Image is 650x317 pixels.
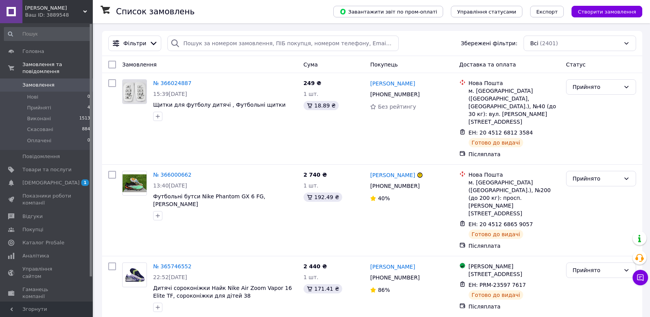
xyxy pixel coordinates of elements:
span: Всі [530,39,538,47]
span: Повідомлення [22,153,60,160]
span: ЕН: 20 4512 6812 3584 [469,130,533,136]
button: Завантажити звіт по пром-оплаті [333,6,443,17]
span: Створити замовлення [578,9,636,15]
span: 86% [378,287,390,293]
span: 1513 [79,115,90,122]
span: Замовлення та повідомлення [22,61,93,75]
span: Оплачені [27,137,51,144]
img: Фото товару [123,267,147,283]
span: 249 ₴ [304,80,321,86]
span: 1 шт. [304,274,319,280]
button: Чат з покупцем [633,270,648,285]
a: Створити замовлення [564,8,642,14]
span: Показники роботи компанії [22,193,72,206]
span: [PHONE_NUMBER] [370,274,420,281]
span: Збережені фільтри: [461,39,517,47]
span: Управління статусами [457,9,516,15]
span: 0 [87,94,90,101]
span: Замовлення [122,61,157,68]
span: Аналітика [22,252,49,259]
span: ЕН: PRM-23597 7617 [469,282,526,288]
span: Статус [566,61,586,68]
span: 4 [87,104,90,111]
span: Без рейтингу [378,104,416,110]
div: Післяплата [469,150,560,158]
div: Нова Пошта [469,79,560,87]
button: Управління статусами [451,6,522,17]
span: 0 [87,137,90,144]
span: 1 шт. [304,182,319,189]
div: м. [GEOGRAPHIC_DATA] ([GEOGRAPHIC_DATA].), №200 (до 200 кг): просп. [PERSON_NAME][STREET_ADDRESS] [469,179,560,217]
span: Прийняті [27,104,51,111]
div: Прийнято [573,174,620,183]
h1: Список замовлень [116,7,194,16]
span: Головна [22,48,44,55]
span: Завантажити звіт по пром-оплаті [340,8,437,15]
span: Фільтри [123,39,146,47]
div: 18.89 ₴ [304,101,339,110]
input: Пошук [4,27,91,41]
span: (2401) [540,40,558,46]
input: Пошук за номером замовлення, ПІБ покупця, номером телефону, Email, номером накладної [167,36,399,51]
span: [PHONE_NUMBER] [370,91,420,97]
span: Товари та послуги [22,166,72,173]
span: Скасовані [27,126,53,133]
div: Нова Пошта [469,171,560,179]
span: Замовлення [22,82,55,89]
span: Доставка та оплата [459,61,516,68]
span: Покупці [22,226,43,233]
a: № 365746552 [153,263,191,269]
span: ЕН: 20 4512 6865 9057 [469,221,533,227]
span: 13:40[DATE] [153,182,187,189]
a: № 366024887 [153,80,191,86]
span: Нові [27,94,38,101]
span: 1 шт. [304,91,319,97]
div: Готово до видачі [469,138,524,147]
span: 1 [81,179,89,186]
div: 192.49 ₴ [304,193,342,202]
span: Cума [304,61,318,68]
span: 22:52[DATE] [153,274,187,280]
div: 171.41 ₴ [304,284,342,293]
a: Дитячі сороконіжки Найк Nike Air Zoom Vapor 16 Elite TF, сороконіжки для дітей 38 [153,285,292,299]
div: Готово до видачі [469,230,524,239]
a: Щитки для футболу дитячі , Футбольні щитки [153,102,286,108]
span: Управління сайтом [22,266,72,280]
span: [DEMOGRAPHIC_DATA] [22,179,80,186]
a: Фото товару [122,262,147,287]
span: 2 740 ₴ [304,172,327,178]
button: Експорт [530,6,564,17]
a: [PERSON_NAME] [370,80,415,87]
img: Фото товару [123,80,147,104]
div: Післяплата [469,242,560,250]
div: Прийнято [573,266,620,274]
div: Післяплата [469,303,560,310]
span: 40% [378,195,390,201]
span: 884 [82,126,90,133]
a: № 366000662 [153,172,191,178]
span: Покупець [370,61,398,68]
img: Фото товару [123,174,147,193]
div: Готово до видачі [469,290,524,300]
span: [PHONE_NUMBER] [370,183,420,189]
div: Прийнято [573,83,620,91]
span: Відгуки [22,213,43,220]
div: [PERSON_NAME] [469,262,560,270]
span: Виконані [27,115,51,122]
span: Експорт [536,9,558,15]
a: Фото товару [122,79,147,104]
span: Sheva [25,5,83,12]
span: 2 440 ₴ [304,263,327,269]
span: 15:39[DATE] [153,91,187,97]
div: Ваш ID: 3889548 [25,12,93,19]
span: Гаманець компанії [22,286,72,300]
a: Фото товару [122,171,147,196]
a: Футбольні бутси Nike Phantom GX 6 FG, [PERSON_NAME] [153,193,265,207]
a: [PERSON_NAME] [370,171,415,179]
span: Каталог ProSale [22,239,64,246]
button: Створити замовлення [572,6,642,17]
div: м. [GEOGRAPHIC_DATA] ([GEOGRAPHIC_DATA], [GEOGRAPHIC_DATA].), №40 (до 30 кг): вул. [PERSON_NAME][... [469,87,560,126]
